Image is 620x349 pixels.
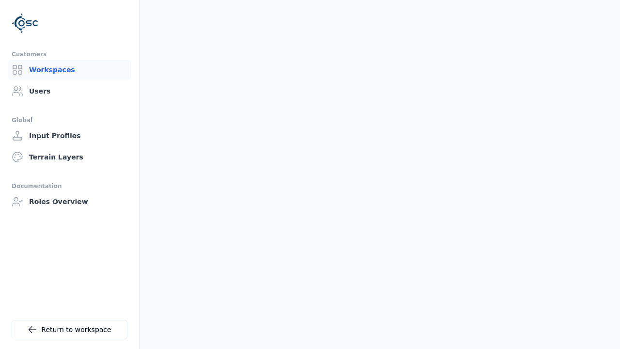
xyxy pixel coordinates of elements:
a: Return to workspace [12,320,127,339]
div: Global [12,114,127,126]
a: Input Profiles [8,126,131,145]
div: Customers [12,48,127,60]
a: Terrain Layers [8,147,131,167]
a: Workspaces [8,60,131,79]
a: Users [8,81,131,101]
div: Documentation [12,180,127,192]
img: Logo [12,10,39,37]
a: Roles Overview [8,192,131,211]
